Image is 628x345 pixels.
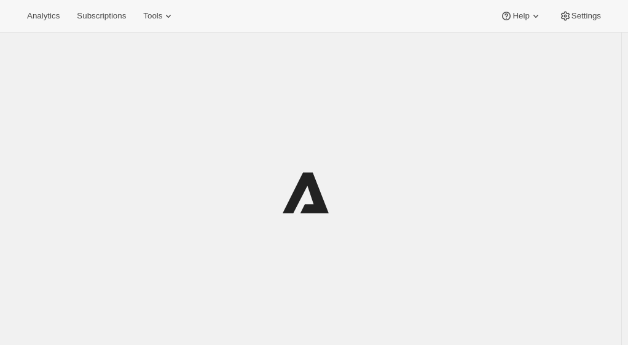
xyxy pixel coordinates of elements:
button: Settings [552,7,608,25]
span: Tools [143,11,162,21]
span: Help [512,11,529,21]
button: Tools [136,7,182,25]
button: Help [493,7,549,25]
span: Subscriptions [77,11,126,21]
span: Analytics [27,11,60,21]
button: Analytics [20,7,67,25]
button: Subscriptions [69,7,133,25]
span: Settings [571,11,601,21]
